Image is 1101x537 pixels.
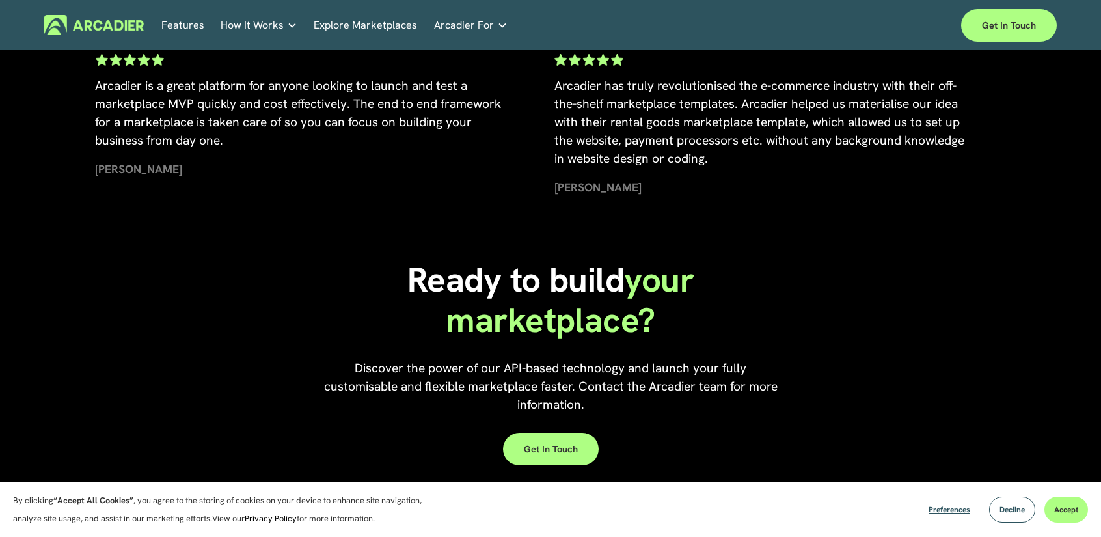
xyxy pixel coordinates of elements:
[999,504,1025,515] span: Decline
[503,433,599,465] a: Get in touch
[314,15,417,35] a: Explore Marketplaces
[324,360,781,413] span: Discover the power of our API-based technology and launch your fully customisable and flexible ma...
[245,513,297,524] a: Privacy Policy
[53,495,133,506] strong: “Accept All Cookies”
[161,15,204,35] a: Features
[989,497,1035,523] button: Decline
[919,497,980,523] button: Preferences
[929,504,970,515] span: Preferences
[95,77,504,148] span: Arcadier is a great platform for anyone looking to launch and test a marketplace MVP quickly and ...
[1036,475,1101,537] iframe: Chat Widget
[221,15,297,35] a: folder dropdown
[961,9,1057,42] a: Get in touch
[407,257,625,302] span: Ready to build
[399,260,703,341] h1: your marketplace?
[434,15,508,35] a: folder dropdown
[554,180,642,195] strong: [PERSON_NAME]
[221,16,284,34] span: How It Works
[13,491,436,528] p: By clicking , you agree to the storing of cookies on your device to enhance site navigation, anal...
[44,15,144,35] img: Arcadier
[434,16,494,34] span: Arcadier For
[95,161,182,176] strong: [PERSON_NAME]
[554,77,968,167] span: Arcadier has truly revolutionised the e-commerce industry with their off-the-shelf marketplace te...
